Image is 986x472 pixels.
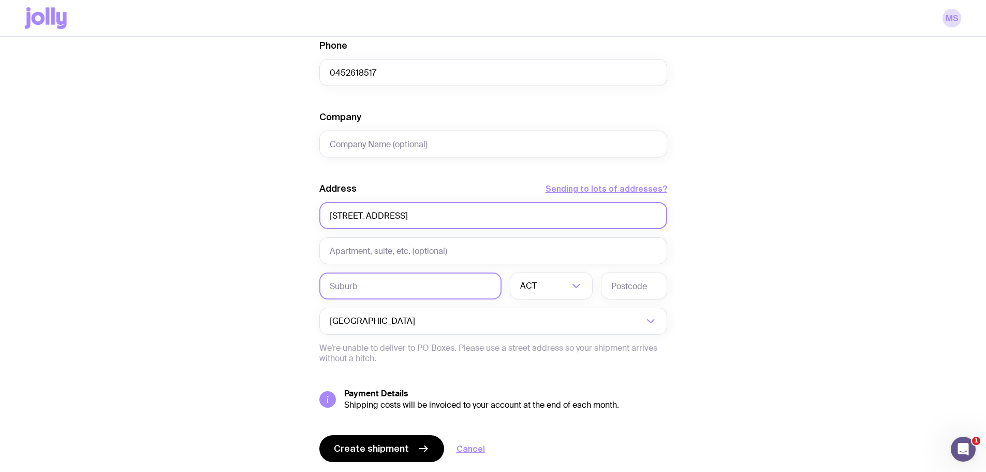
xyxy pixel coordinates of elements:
[539,273,569,299] input: Search for option
[546,182,667,195] button: Sending to lots of addresses?
[319,111,361,123] label: Company
[972,437,980,445] span: 1
[344,400,667,410] div: Shipping costs will be invoiced to your account at the end of each month.
[334,442,409,455] span: Create shipment
[510,273,593,299] div: Search for option
[319,59,667,86] input: 0400 123 456
[319,39,347,52] label: Phone
[601,273,667,299] input: Postcode
[319,131,667,158] input: Company Name (optional)
[319,237,667,264] input: Apartment, suite, etc. (optional)
[344,389,667,399] h5: Payment Details
[520,273,539,299] span: ACT
[319,202,667,229] input: Street Address
[319,308,667,335] div: Search for option
[319,435,444,462] button: Create shipment
[319,182,357,195] label: Address
[319,273,502,299] input: Suburb
[330,308,417,335] span: [GEOGRAPHIC_DATA]
[319,343,667,364] p: We’re unable to deliver to PO Boxes. Please use a street address so your shipment arrives without...
[417,308,643,335] input: Search for option
[943,9,961,27] a: MS
[951,437,976,462] iframe: Intercom live chat
[457,442,485,455] a: Cancel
